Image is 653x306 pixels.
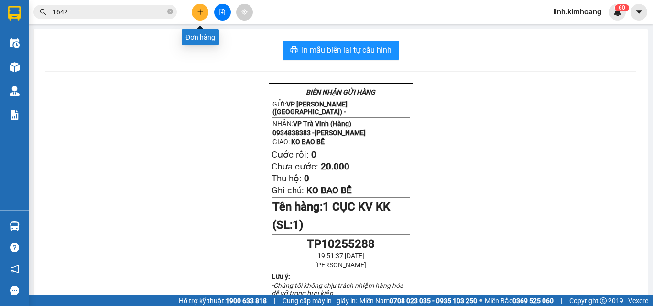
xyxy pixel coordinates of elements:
span: 0 [622,4,625,11]
strong: 0369 525 060 [512,297,554,305]
img: logo-vxr [8,6,21,21]
span: search [40,9,46,15]
span: KO BAO BỂ [306,185,352,196]
span: TP10255288 [307,237,375,251]
span: aim [241,9,248,15]
span: [PERSON_NAME] [315,261,366,269]
span: 0 [311,149,316,160]
p: NHẬN: [272,120,409,127]
span: 0934838383 - [272,129,366,137]
span: | [274,295,275,306]
button: plus [192,4,208,21]
span: In mẫu biên lai tự cấu hình [302,44,392,56]
span: file-add [219,9,226,15]
button: caret-down [631,4,647,21]
img: warehouse-icon [10,221,20,231]
span: 0 [304,173,309,184]
span: Miền Bắc [485,295,554,306]
span: Ghi chú: [272,185,304,196]
span: Cung cấp máy in - giấy in: [283,295,357,306]
span: 19:51:37 [DATE] [317,252,364,260]
span: Chưa cước: [272,161,318,172]
span: message [10,286,19,295]
div: Đơn hàng [182,29,219,45]
input: Tìm tên, số ĐT hoặc mã đơn [53,7,165,17]
span: KO BAO BỂ [291,138,325,146]
sup: 60 [615,4,629,11]
span: question-circle [10,243,19,252]
button: file-add [214,4,231,21]
span: Thu hộ: [272,173,302,184]
span: ⚪️ [479,299,482,303]
span: 1) [293,218,303,232]
span: printer [290,46,298,55]
img: warehouse-icon [10,86,20,96]
button: aim [236,4,253,21]
span: copyright [600,297,607,304]
p: GỬI: [272,100,409,116]
img: solution-icon [10,110,20,120]
span: Miền Nam [359,295,477,306]
span: plus [197,9,204,15]
span: 1 CỤC KV KK (SL: [272,200,390,232]
img: warehouse-icon [10,62,20,72]
img: icon-new-feature [613,8,622,16]
strong: 1900 633 818 [226,297,267,305]
span: 20.000 [321,161,349,172]
strong: Lưu ý: [272,273,290,280]
span: VP Trà Vinh (Hàng) [293,120,351,127]
span: Cước rồi: [272,149,309,160]
button: printerIn mẫu biên lai tự cấu hình [283,41,399,60]
strong: BIÊN NHẬN GỬI HÀNG [306,88,375,96]
em: -Chúng tôi không chịu trách nhiệm hàng hóa dễ vỡ trong bưu kiện [272,282,403,297]
img: warehouse-icon [10,38,20,48]
span: close-circle [167,9,173,14]
span: Tên hàng: [272,200,390,232]
span: close-circle [167,8,173,17]
span: caret-down [635,8,643,16]
span: GIAO: [272,138,325,146]
span: 6 [619,4,622,11]
span: [PERSON_NAME] [315,129,366,137]
span: notification [10,264,19,274]
span: | [561,295,562,306]
span: linh.kimhoang [545,6,609,18]
span: Hỗ trợ kỹ thuật: [179,295,267,306]
span: VP [PERSON_NAME] ([GEOGRAPHIC_DATA]) - [272,100,348,116]
strong: 0708 023 035 - 0935 103 250 [390,297,477,305]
